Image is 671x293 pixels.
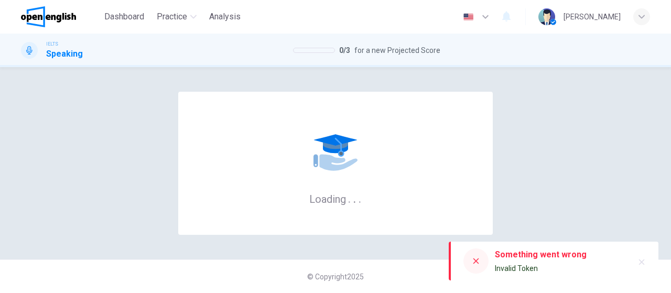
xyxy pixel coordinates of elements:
span: © Copyright 2025 [307,273,364,281]
button: Practice [153,7,201,26]
span: for a new Projected Score [354,44,440,57]
img: en [462,13,475,21]
img: Profile picture [538,8,555,25]
img: OpenEnglish logo [21,6,76,27]
h6: . [358,189,362,207]
a: OpenEnglish logo [21,6,100,27]
span: Practice [157,10,187,23]
button: Dashboard [100,7,148,26]
span: Dashboard [104,10,144,23]
h1: Speaking [46,48,83,60]
h6: Loading [309,192,362,205]
div: [PERSON_NAME] [564,10,621,23]
h6: . [348,189,351,207]
h6: . [353,189,356,207]
button: Analysis [205,7,245,26]
div: Something went wrong [495,248,587,261]
span: IELTS [46,40,58,48]
span: 0 / 3 [339,44,350,57]
span: Analysis [209,10,241,23]
span: Invalid Token [495,264,538,273]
